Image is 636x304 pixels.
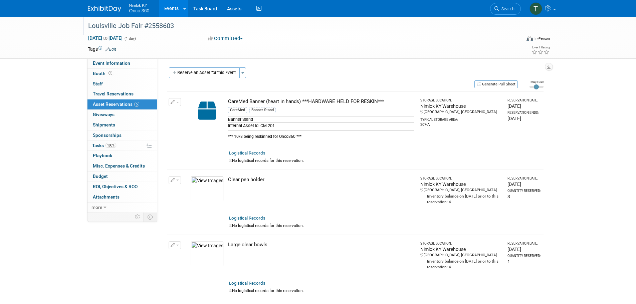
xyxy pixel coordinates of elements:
span: Asset Reservations [93,101,139,107]
div: *** 10/8 being reskinned for Onco360 *** [228,130,414,139]
span: Nimlok KY [129,1,150,8]
div: [GEOGRAPHIC_DATA], [GEOGRAPHIC_DATA] [420,188,502,193]
button: Reserve an Asset for this Event [169,67,240,78]
img: Format-Inperson.png [526,36,533,41]
img: Tim Bugaile [529,2,542,15]
div: Banner Stand [249,107,276,113]
div: Storage Location: [420,241,502,246]
span: ROI, Objectives & ROO [93,184,138,189]
a: Misc. Expenses & Credits [87,161,157,171]
span: Budget [93,174,108,179]
div: Inventory balance on [DATE] prior to this reservation: 4 [420,193,502,205]
div: CareMed Banner (heart in hands) ***HARDWARE HELD FOR RESKIN*** [228,98,414,105]
div: [DATE] [507,246,541,253]
div: Quantity Reserved: [507,189,541,193]
div: Inventory balance on [DATE] prior to this reservation: 4 [420,258,502,270]
div: [DATE] [507,181,541,188]
span: to [102,35,109,41]
div: [GEOGRAPHIC_DATA], [GEOGRAPHIC_DATA] [420,109,502,115]
div: Nimlok KY Warehouse [420,103,502,109]
span: 5 [134,102,139,107]
span: Event Information [93,60,130,66]
div: Storage Location: [420,176,502,181]
td: Tags [88,46,116,52]
div: Event Rating [532,46,550,49]
div: 1 [507,258,541,265]
div: Nimlok KY Warehouse [420,181,502,188]
td: Personalize Event Tab Strip [132,213,144,221]
div: Nimlok KY Warehouse [420,246,502,253]
a: Edit [105,47,116,52]
a: ROI, Objectives & ROO [87,182,157,192]
a: Logistical Records [229,150,265,156]
div: 207-A [420,122,502,127]
span: Booth not reserved yet [107,71,114,76]
a: Playbook [87,151,157,161]
span: (1 day) [124,36,136,41]
span: Misc. Expenses & Credits [93,163,145,169]
div: Reservation Date: [507,176,541,181]
a: Search [490,3,521,15]
div: No logistical records for this reservation. [229,223,541,229]
span: more [91,205,102,210]
img: View Images [191,176,224,201]
div: [DATE] [507,115,541,122]
button: Committed [206,35,245,42]
div: Reservation Date: [507,98,541,103]
span: Search [499,6,514,11]
span: Booth [93,71,114,76]
span: Giveaways [93,112,115,117]
a: Travel Reservations [87,89,157,99]
span: Attachments [93,194,120,200]
span: Sponsorships [93,132,122,138]
div: Louisville Job Fair #2558603 [86,20,511,32]
img: Capital-Asset-Icon-2.png [191,98,224,123]
a: Logistical Records [229,216,265,221]
a: Shipments [87,120,157,130]
span: Travel Reservations [93,91,134,96]
a: Budget [87,172,157,182]
div: Event Format [481,35,550,45]
img: ExhibitDay [88,6,121,12]
a: Asset Reservations5 [87,99,157,109]
img: View Images [191,241,224,266]
div: Banner Stand [228,116,414,122]
div: Image Size [529,80,544,84]
a: more [87,203,157,213]
span: Onco 360 [129,8,150,13]
a: Sponsorships [87,130,157,140]
div: Storage Location: [420,98,502,103]
a: Tasks100% [87,141,157,151]
div: Internal Asset Id: CM-201 [228,122,414,129]
div: In-Person [534,36,550,41]
a: Event Information [87,58,157,68]
div: 3 [507,193,541,200]
span: 100% [105,143,116,148]
div: Quantity Reserved: [507,254,541,258]
a: Staff [87,79,157,89]
span: Shipments [93,122,115,127]
div: Clear pen holder [228,176,414,183]
div: Typical Storage Area: [420,115,502,122]
div: [GEOGRAPHIC_DATA], [GEOGRAPHIC_DATA] [420,253,502,258]
a: Booth [87,69,157,79]
span: Playbook [93,153,112,158]
div: No logistical records for this reservation. [229,158,541,164]
div: Reservation Date: [507,241,541,246]
button: Generate Pull Sheet [474,80,518,88]
span: Tasks [92,143,116,148]
span: Staff [93,81,103,86]
div: [DATE] [507,103,541,109]
div: Reservation Ends: [507,110,541,115]
td: Toggle Event Tabs [143,213,157,221]
div: CareMed [228,107,247,113]
a: Logistical Records [229,281,265,286]
a: Attachments [87,192,157,202]
div: Large clear bowls [228,241,414,248]
a: Giveaways [87,110,157,120]
span: [DATE] [DATE] [88,35,123,41]
div: No logistical records for this reservation. [229,288,541,294]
